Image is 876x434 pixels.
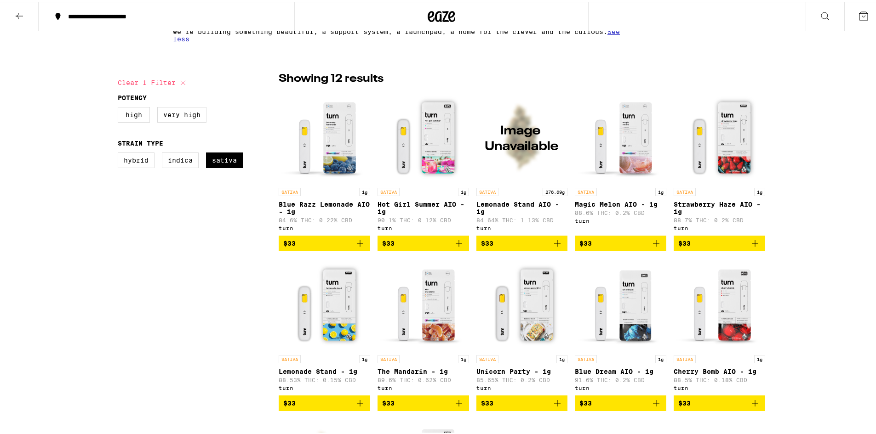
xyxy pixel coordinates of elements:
[378,257,469,349] img: turn - The Mandarin - 1g
[476,257,568,349] img: turn - Unicorn Party - 1g
[359,353,370,361] p: 1g
[476,383,568,389] div: turn
[206,151,243,166] label: Sativa
[378,90,469,181] img: turn - Hot Girl Summer AIO - 1g
[674,234,765,249] button: Add to bag
[283,398,296,405] span: $33
[458,353,469,361] p: 1g
[378,223,469,229] div: turn
[575,208,666,214] p: 88.6% THC: 0.2% CBD
[575,90,666,181] img: turn - Magic Melon AIO - 1g
[279,394,370,409] button: Add to bag
[575,366,666,373] p: Blue Dream AIO - 1g
[279,223,370,229] div: turn
[378,383,469,389] div: turn
[476,394,568,409] button: Add to bag
[575,353,597,361] p: SATIVA
[674,223,765,229] div: turn
[382,398,395,405] span: $33
[678,398,691,405] span: $33
[279,366,370,373] p: Lemonade Stand - 1g
[378,234,469,249] button: Add to bag
[279,186,301,194] p: SATIVA
[678,238,691,245] span: $33
[575,383,666,389] div: turn
[476,257,568,394] a: Open page for Unicorn Party - 1g from turn
[118,151,155,166] label: Hybrid
[674,199,765,214] p: Strawberry Haze AIO - 1g
[476,234,568,249] button: Add to bag
[476,90,568,181] img: turn - Lemonade Stand AIO - 1g
[674,257,765,349] img: turn - Cherry Bomb AIO - 1g
[481,238,493,245] span: $33
[118,69,189,92] button: Clear 1 filter
[476,186,498,194] p: SATIVA
[378,215,469,221] p: 90.1% THC: 0.12% CBD
[382,238,395,245] span: $33
[655,186,666,194] p: 1g
[378,353,400,361] p: SATIVA
[118,105,150,121] label: High
[674,383,765,389] div: turn
[575,90,666,234] a: Open page for Magic Melon AIO - 1g from turn
[279,90,370,181] img: turn - Blue Razz Lemonade AIO - 1g
[543,186,567,194] p: 276.69g
[476,199,568,214] p: Lemonade Stand AIO - 1g
[575,375,666,381] p: 91.6% THC: 0.2% CBD
[378,366,469,373] p: The Mandarin - 1g
[378,257,469,394] a: Open page for The Mandarin - 1g from turn
[579,238,592,245] span: $33
[674,366,765,373] p: Cherry Bomb AIO - 1g
[279,257,370,394] a: Open page for Lemonade Stand - 1g from turn
[674,257,765,394] a: Open page for Cherry Bomb AIO - 1g from turn
[279,234,370,249] button: Add to bag
[378,394,469,409] button: Add to bag
[674,394,765,409] button: Add to bag
[674,375,765,381] p: 88.5% THC: 0.18% CBD
[575,257,666,394] a: Open page for Blue Dream AIO - 1g from turn
[279,199,370,214] p: Blue Razz Lemonade AIO - 1g
[754,186,765,194] p: 1g
[579,398,592,405] span: $33
[556,353,567,361] p: 1g
[674,215,765,221] p: 88.7% THC: 0.2% CBD
[279,69,384,85] p: Showing 12 results
[476,353,498,361] p: SATIVA
[575,199,666,206] p: Magic Melon AIO - 1g
[279,90,370,234] a: Open page for Blue Razz Lemonade AIO - 1g from turn
[162,151,199,166] label: Indica
[378,90,469,234] a: Open page for Hot Girl Summer AIO - 1g from turn
[674,90,765,181] img: turn - Strawberry Haze AIO - 1g
[575,257,666,349] img: turn - Blue Dream AIO - 1g
[476,366,568,373] p: Unicorn Party - 1g
[674,90,765,234] a: Open page for Strawberry Haze AIO - 1g from turn
[575,234,666,249] button: Add to bag
[476,215,568,221] p: 84.64% THC: 1.13% CBD
[279,353,301,361] p: SATIVA
[674,186,696,194] p: SATIVA
[575,394,666,409] button: Add to bag
[575,186,597,194] p: SATIVA
[173,26,620,41] span: See less
[655,353,666,361] p: 1g
[279,257,370,349] img: turn - Lemonade Stand - 1g
[476,375,568,381] p: 85.65% THC: 0.2% CBD
[481,398,493,405] span: $33
[157,105,206,121] label: Very High
[359,186,370,194] p: 1g
[279,375,370,381] p: 88.53% THC: 0.15% CBD
[674,353,696,361] p: SATIVA
[378,375,469,381] p: 89.6% THC: 0.62% CBD
[754,353,765,361] p: 1g
[279,215,370,221] p: 84.6% THC: 0.22% CBD
[378,199,469,214] p: Hot Girl Summer AIO - 1g
[458,186,469,194] p: 1g
[378,186,400,194] p: SATIVA
[118,138,163,145] legend: Strain Type
[476,90,568,234] a: Open page for Lemonade Stand AIO - 1g from turn
[279,383,370,389] div: turn
[283,238,296,245] span: $33
[118,92,147,100] legend: Potency
[476,223,568,229] div: turn
[575,216,666,222] div: turn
